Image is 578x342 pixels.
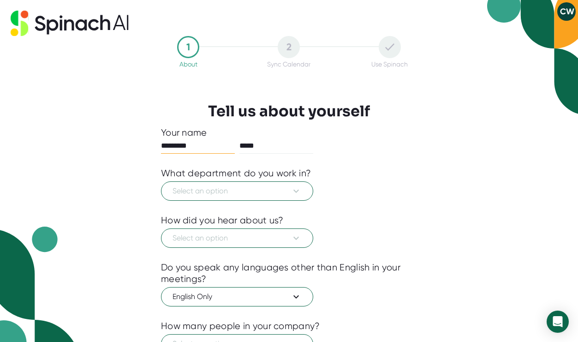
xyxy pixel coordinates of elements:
[161,320,320,332] div: How many people in your company?
[547,311,569,333] div: Open Intercom Messenger
[173,233,302,244] span: Select an option
[161,228,313,248] button: Select an option
[161,181,313,201] button: Select an option
[179,60,197,68] div: About
[161,168,311,179] div: What department do you work in?
[161,287,313,306] button: English Only
[208,102,370,120] h3: Tell us about yourself
[267,60,310,68] div: Sync Calendar
[177,36,199,58] div: 1
[173,291,302,302] span: English Only
[161,262,417,285] div: Do you speak any languages other than English in your meetings?
[371,60,408,68] div: Use Spinach
[173,186,302,197] span: Select an option
[161,127,417,138] div: Your name
[557,2,576,21] button: CW
[278,36,300,58] div: 2
[161,215,284,226] div: How did you hear about us?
